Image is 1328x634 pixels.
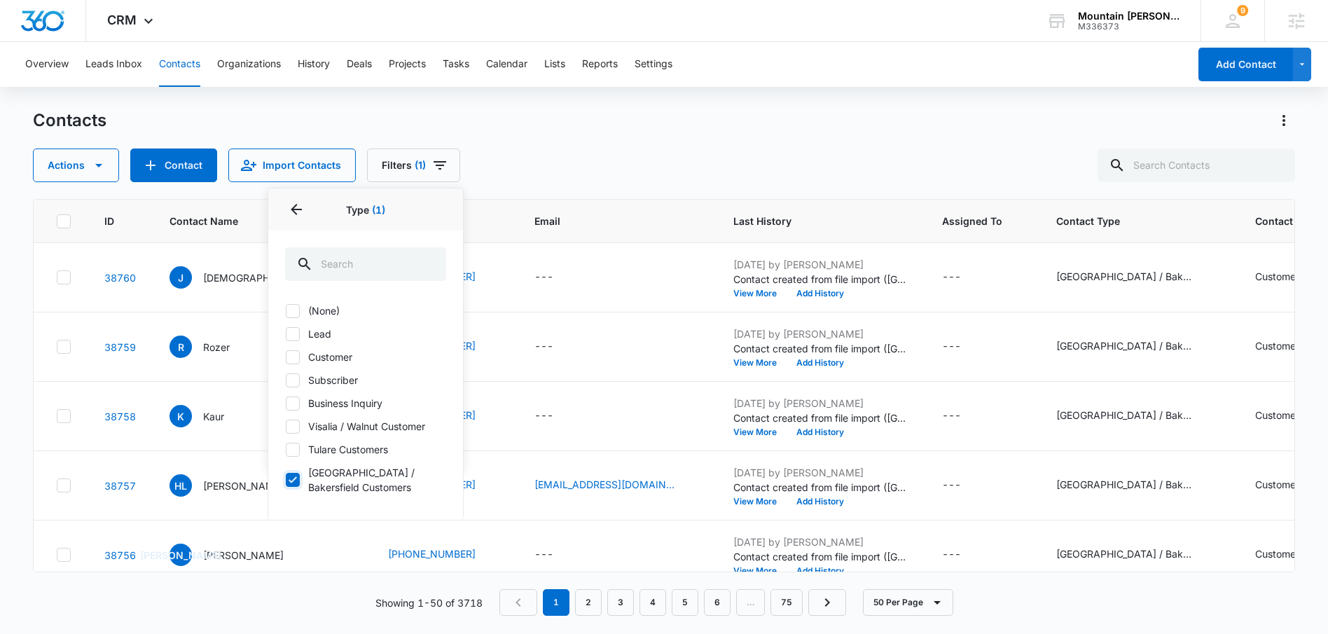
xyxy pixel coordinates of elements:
[639,589,666,616] a: Page 4
[733,497,787,506] button: View More
[733,411,908,425] p: Contact created from file import ([GEOGRAPHIC_DATA], Bakersfield Customers.xlsx - Test Sheet.csv)...
[486,42,527,87] button: Calendar
[1255,477,1299,492] div: Customer
[1056,546,1222,563] div: Contact Type - Panama / Bakersfield Customers - Select to Edit Field
[1056,408,1196,422] div: [GEOGRAPHIC_DATA] / Bakersfield Customers
[534,477,675,492] a: [EMAIL_ADDRESS][DOMAIN_NAME]
[808,589,846,616] a: Next Page
[1237,5,1248,16] div: notifications count
[1255,477,1324,494] div: Contact Status - Customer - Select to Edit Field
[534,546,553,563] div: ---
[1255,338,1299,353] div: Customer
[285,198,307,221] button: Back
[107,13,137,27] span: CRM
[285,247,446,281] input: Search
[203,548,284,563] p: [PERSON_NAME]
[544,42,565,87] button: Lists
[1056,408,1222,425] div: Contact Type - Panama / Bakersfield Customers - Select to Edit Field
[443,42,469,87] button: Tasks
[942,477,961,494] div: ---
[389,42,426,87] button: Projects
[285,419,446,434] label: Visalia / Walnut Customer
[25,42,69,87] button: Overview
[942,546,986,563] div: Assigned To - - Select to Edit Field
[607,589,634,616] a: Page 3
[733,272,908,287] p: Contact created from file import ([GEOGRAPHIC_DATA], Bakersfield Customers.xlsx - Test Sheet.csv)...
[942,477,986,494] div: Assigned To - - Select to Edit Field
[733,480,908,495] p: Contact created from file import ([GEOGRAPHIC_DATA], Bakersfield Customers.xlsx - Test Sheet.csv)...
[170,474,192,497] span: HL
[203,478,284,493] p: [PERSON_NAME]
[285,396,446,411] label: Business Inquiry
[1255,269,1324,286] div: Contact Status - Customer - Select to Edit Field
[787,359,854,367] button: Add History
[733,257,908,272] p: [DATE] by [PERSON_NAME]
[1056,338,1196,353] div: [GEOGRAPHIC_DATA] / Bakersfield Customers
[228,149,356,182] button: Import Contacts
[203,409,224,424] p: Kaur
[534,269,579,286] div: Email - - Select to Edit Field
[733,549,908,564] p: Contact created from file import ([GEOGRAPHIC_DATA], Bakersfield Customers.xlsx - Test Sheet.csv)...
[285,303,446,318] label: (None)
[543,589,569,616] em: 1
[1198,48,1293,81] button: Add Contact
[1056,546,1196,561] div: [GEOGRAPHIC_DATA] / Bakersfield Customers
[635,42,672,87] button: Settings
[1255,546,1324,563] div: Contact Status - Customer - Select to Edit Field
[1255,408,1324,425] div: Contact Status - Customer - Select to Edit Field
[1056,214,1201,228] span: Contact Type
[1255,214,1327,228] span: Contact Status
[170,544,192,566] span: [PERSON_NAME]
[285,350,446,364] label: Customer
[170,474,309,497] div: Contact Name - Heather Luna - Select to Edit Field
[672,589,698,616] a: Page 5
[375,595,483,610] p: Showing 1-50 of 3718
[33,149,119,182] button: Actions
[217,42,281,87] button: Organizations
[733,341,908,356] p: Contact created from file import ([GEOGRAPHIC_DATA], Bakersfield Customers.xlsx - Test Sheet.csv)...
[733,567,787,575] button: View More
[534,408,553,425] div: ---
[203,270,312,285] p: [DEMOGRAPHIC_DATA]
[534,338,579,355] div: Email - - Select to Edit Field
[1255,408,1299,422] div: Customer
[582,42,618,87] button: Reports
[1255,546,1299,561] div: Customer
[733,289,787,298] button: View More
[787,428,854,436] button: Add History
[733,359,787,367] button: View More
[733,465,908,480] p: [DATE] by [PERSON_NAME]
[285,373,446,387] label: Subscriber
[1056,477,1196,492] div: [GEOGRAPHIC_DATA] / Bakersfield Customers
[298,42,330,87] button: History
[770,589,803,616] a: Page 75
[534,338,553,355] div: ---
[787,289,854,298] button: Add History
[704,589,731,616] a: Page 6
[787,497,854,506] button: Add History
[1056,477,1222,494] div: Contact Type - Panama / Bakersfield Customers - Select to Edit Field
[942,408,961,425] div: ---
[942,338,961,355] div: ---
[104,480,136,492] a: Navigate to contact details page for Heather Luna
[942,546,961,563] div: ---
[942,269,986,286] div: Assigned To - - Select to Edit Field
[170,405,192,427] span: K
[1098,149,1295,182] input: Search Contacts
[170,266,192,289] span: J
[388,546,476,561] a: [PHONE_NUMBER]
[942,269,961,286] div: ---
[1273,109,1295,132] button: Actions
[534,408,579,425] div: Email - - Select to Edit Field
[285,442,446,457] label: Tulare Customers
[733,214,888,228] span: Last History
[1078,22,1180,32] div: account id
[388,546,501,563] div: Phone - (206) 312-8354 - Select to Edit Field
[104,272,136,284] a: Navigate to contact details page for Jesus
[203,340,230,354] p: Rozer
[534,214,679,228] span: Email
[1056,269,1222,286] div: Contact Type - Panama / Bakersfield Customers - Select to Edit Field
[534,546,579,563] div: Email - - Select to Edit Field
[170,544,309,566] div: Contact Name - Jay A - Select to Edit Field
[347,42,372,87] button: Deals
